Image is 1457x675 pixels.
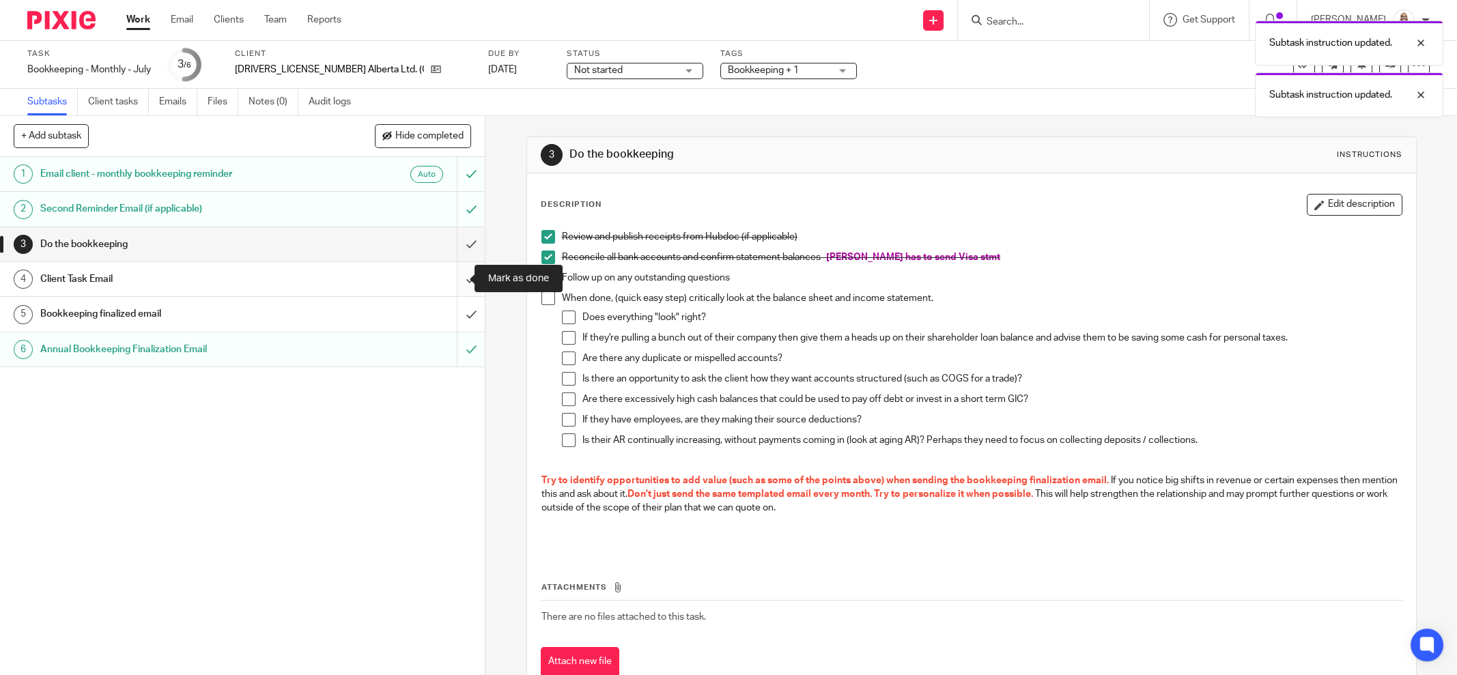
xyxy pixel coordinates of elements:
a: Client tasks [88,89,149,115]
small: /6 [184,61,191,69]
button: + Add subtask [14,124,89,147]
p: If you notice big shifts in revenue or certain expenses then mention this and ask about it. This ... [541,474,1402,515]
p: Is their AR continually increasing, without payments coming in (look at aging AR)? Perhaps they n... [582,433,1402,447]
span: Try to identify opportunities to add value (such as some of the points above) when sending the bo... [541,476,1109,485]
a: Email [171,13,193,27]
a: Subtasks [27,89,78,115]
p: Are there excessively high cash balances that could be used to pay off debt or invest in a short ... [582,392,1402,406]
h1: Annual Bookkeeping Finalization Email [40,339,309,360]
div: Instructions [1337,149,1402,160]
label: Tags [720,48,857,59]
span: [DATE] [488,65,517,74]
a: Team [264,13,287,27]
h1: Email client - monthly bookkeeping reminder [40,164,309,184]
span: Don't just send the same templated email every month. Try to personalize it when possible. [627,489,1033,499]
div: 1 [14,164,33,184]
p: Is there an opportunity to ask the client how they want accounts structured (such as COGS for a t... [582,372,1402,386]
div: 3 [541,144,563,166]
p: Reconcile all bank accounts and confirm statement balances - [562,250,1402,264]
div: 3 [14,235,33,254]
p: If they have employees, are they making their source deductions? [582,413,1402,427]
a: Notes (0) [249,89,298,115]
label: Status [567,48,703,59]
h1: Client Task Email [40,269,309,289]
p: Follow up on any outstanding questions [562,271,1402,285]
div: Bookkeeping - Monthly - July [27,63,151,76]
span: Bookkeeping + 1 [728,66,799,75]
label: Client [235,48,471,59]
p: Description [541,199,602,210]
a: Files [208,89,238,115]
img: Pixie [27,11,96,29]
div: Auto [410,166,443,183]
label: Task [27,48,151,59]
p: Are there any duplicate or mispelled accounts? [582,351,1402,365]
span: [PERSON_NAME] has to send Visa stmt [826,253,1000,262]
a: Reports [307,13,341,27]
p: [DRIVERS_LICENSE_NUMBER] Alberta Ltd. (Carrier) [235,63,424,76]
span: Hide completed [395,131,464,142]
label: Due by [488,48,550,59]
button: Hide completed [375,124,471,147]
a: Audit logs [309,89,361,115]
p: Subtask instruction updated. [1269,88,1392,102]
a: Work [126,13,150,27]
span: There are no files attached to this task. [541,612,706,622]
button: Edit description [1307,194,1402,216]
p: Does everything "look" right? [582,311,1402,324]
div: 6 [14,340,33,359]
h1: Do the bookkeeping [569,147,1000,162]
div: 4 [14,270,33,289]
div: 2 [14,200,33,219]
p: If they're pulling a bunch out of their company then give them a heads up on their shareholder lo... [582,331,1402,345]
img: Headshot%2011-2024%20white%20background%20square%202.JPG [1393,10,1415,31]
h1: Bookkeeping finalized email [40,304,309,324]
span: Not started [574,66,623,75]
h1: Second Reminder Email (if applicable) [40,199,309,219]
a: Clients [214,13,244,27]
h1: Do the bookkeeping [40,234,309,255]
div: 5 [14,305,33,324]
p: When done, (quick easy step) critically look at the balance sheet and income statement. [562,291,1402,305]
div: 3 [178,57,191,72]
span: Attachments [541,584,607,591]
p: Subtask instruction updated. [1269,36,1392,50]
p: Review and publish receipts from Hubdoc (if applicable) [562,230,1402,244]
a: Emails [159,89,197,115]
